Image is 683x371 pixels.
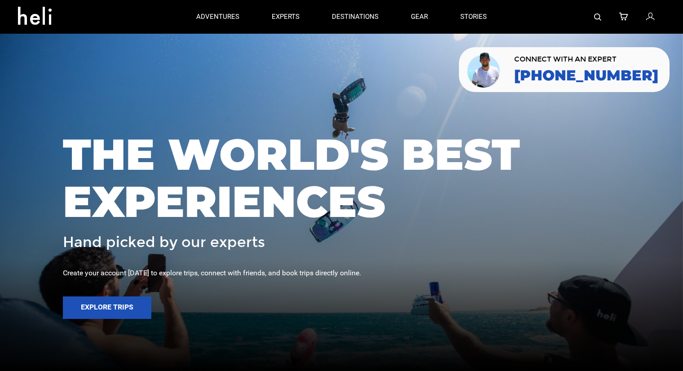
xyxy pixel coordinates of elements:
p: experts [272,12,300,22]
span: CONNECT WITH AN EXPERT [514,56,658,63]
div: Create your account [DATE] to explore trips, connect with friends, and book trips directly online. [63,268,620,278]
img: contact our team [466,51,503,88]
span: Hand picked by our experts [63,234,265,250]
a: [PHONE_NUMBER] [514,67,658,84]
p: adventures [196,12,239,22]
button: Explore Trips [63,296,151,319]
span: THE WORLD'S BEST EXPERIENCES [63,131,620,225]
img: search-bar-icon.svg [594,13,601,21]
p: destinations [332,12,379,22]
